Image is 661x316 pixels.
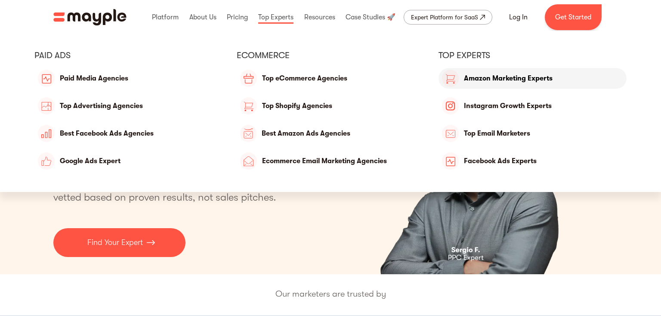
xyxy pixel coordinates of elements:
img: Mayple logo [53,9,127,25]
a: Log In [499,7,538,28]
div: Top Experts [256,3,296,31]
div: Platform [150,3,181,31]
a: Find Your Expert [53,228,185,257]
div: PAID ADS [34,50,222,61]
p: Find Your Expert [87,237,143,248]
div: About Us [187,3,219,31]
a: Get Started [545,4,602,30]
div: Top Experts [439,50,627,61]
a: home [53,9,127,25]
a: Expert Platform for SaaS [404,10,492,25]
div: Resources [302,3,337,31]
iframe: Chat Widget [506,216,661,316]
div: Expert Platform for SaaS [411,12,478,22]
div: Pricing [225,3,250,31]
div: eCommerce [237,50,425,61]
